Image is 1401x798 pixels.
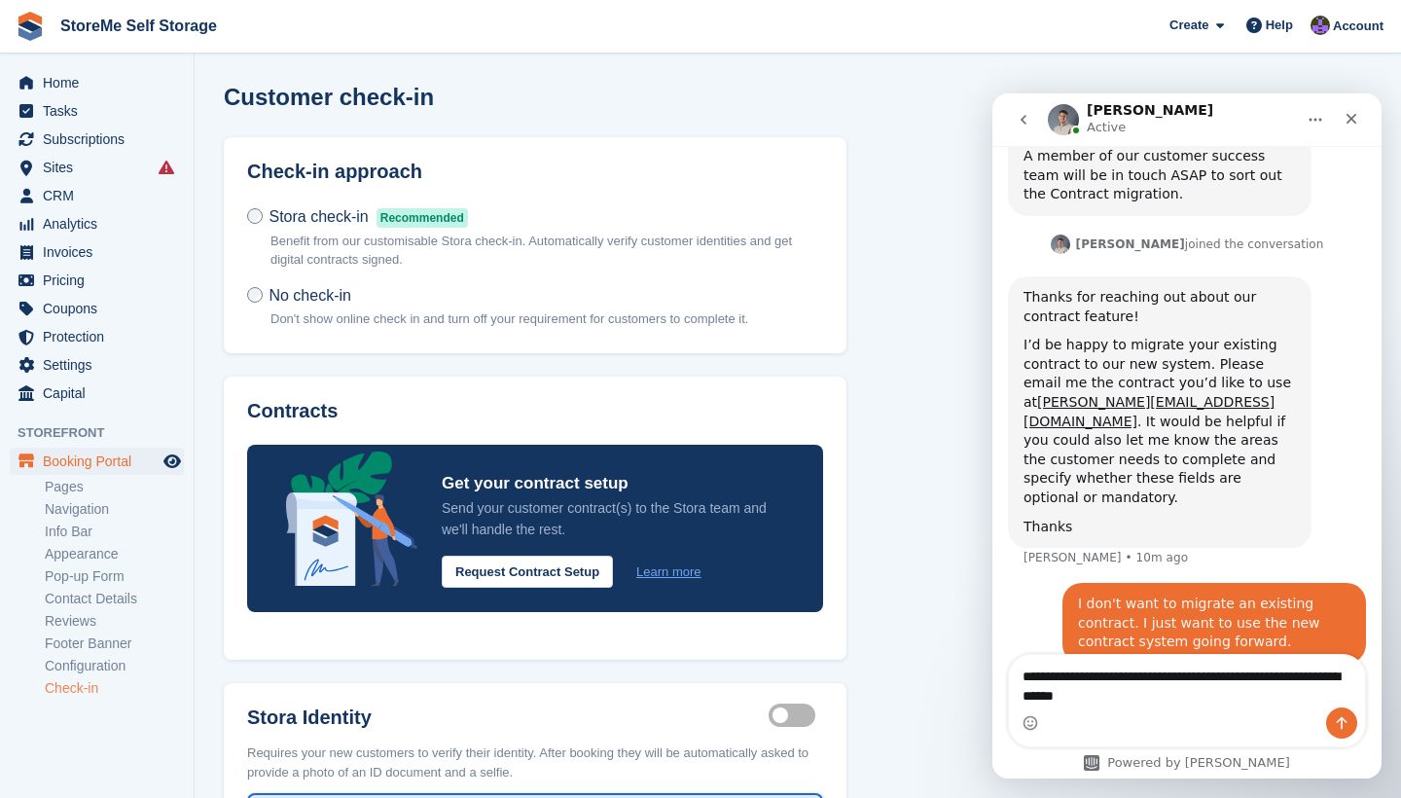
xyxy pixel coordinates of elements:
[45,612,184,631] a: Reviews
[10,210,184,237] a: menu
[43,97,160,125] span: Tasks
[10,448,184,475] a: menu
[16,12,45,41] img: stora-icon-8386f47178a22dfd0bd8f6a31ec36ba5ce8667c1dd55bd0f319d3a0aa187defe.svg
[45,523,184,541] a: Info Bar
[45,679,184,698] a: Check-in
[247,400,823,422] h3: Contracts
[1169,16,1208,35] span: Create
[43,69,160,96] span: Home
[10,182,184,209] a: menu
[43,351,160,379] span: Settings
[247,707,769,729] label: Stora Identity
[10,97,184,125] a: menu
[1311,16,1330,35] img: Anthony Adams
[1333,17,1383,36] span: Account
[45,545,184,563] a: Appearance
[247,287,263,303] input: No check-in Don't show online check in and turn off your requirement for customers to complete it.
[10,380,184,407] a: menu
[43,182,160,209] span: CRM
[45,500,184,519] a: Navigation
[45,567,184,586] a: Pop-up Form
[45,478,184,496] a: Pages
[10,323,184,350] a: menu
[43,448,160,475] span: Booking Portal
[161,450,184,473] a: Preview store
[45,657,184,675] a: Configuration
[10,126,184,153] a: menu
[43,210,160,237] span: Analytics
[10,238,184,266] a: menu
[270,232,823,270] p: Benefit from our customisable Stora check-in. Automatically verify customer identities and get di...
[247,732,823,781] p: Requires your new customers to verify their identity. After booking they will be automatically as...
[43,154,160,181] span: Sites
[286,452,418,586] img: integrated-contracts-announcement-icon-4bcc16208f3049d2eff6d38435ce2bd7c70663ee5dfbe56b0d99acac82...
[10,154,184,181] a: menu
[269,287,350,304] span: No check-in
[1266,16,1293,35] span: Help
[442,556,613,588] button: Request Contract Setup
[45,590,184,608] a: Contact Details
[43,238,160,266] span: Invoices
[43,295,160,322] span: Coupons
[53,10,225,42] a: StoreMe Self Storage
[224,84,434,110] h1: Customer check-in
[377,208,468,228] span: Recommended
[636,562,700,582] a: Learn more
[10,295,184,322] a: menu
[43,323,160,350] span: Protection
[43,380,160,407] span: Capital
[10,69,184,96] a: menu
[992,93,1382,779] iframe: Intercom live chat
[442,469,784,497] p: Get your contract setup
[247,161,823,183] h2: Check-in approach
[270,309,748,329] p: Don't show online check in and turn off your requirement for customers to complete it.
[43,267,160,294] span: Pricing
[269,208,368,225] span: Stora check-in
[769,714,823,717] label: Identity proof enabled
[159,160,174,175] i: Smart entry sync failures have occurred
[247,208,263,224] input: Stora check-inRecommended Benefit from our customisable Stora check-in. Automatically verify cust...
[10,351,184,379] a: menu
[18,423,194,443] span: Storefront
[43,126,160,153] span: Subscriptions
[45,635,184,653] a: Footer Banner
[442,497,784,540] p: Send your customer contract(s) to the Stora team and we'll handle the rest.
[10,267,184,294] a: menu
